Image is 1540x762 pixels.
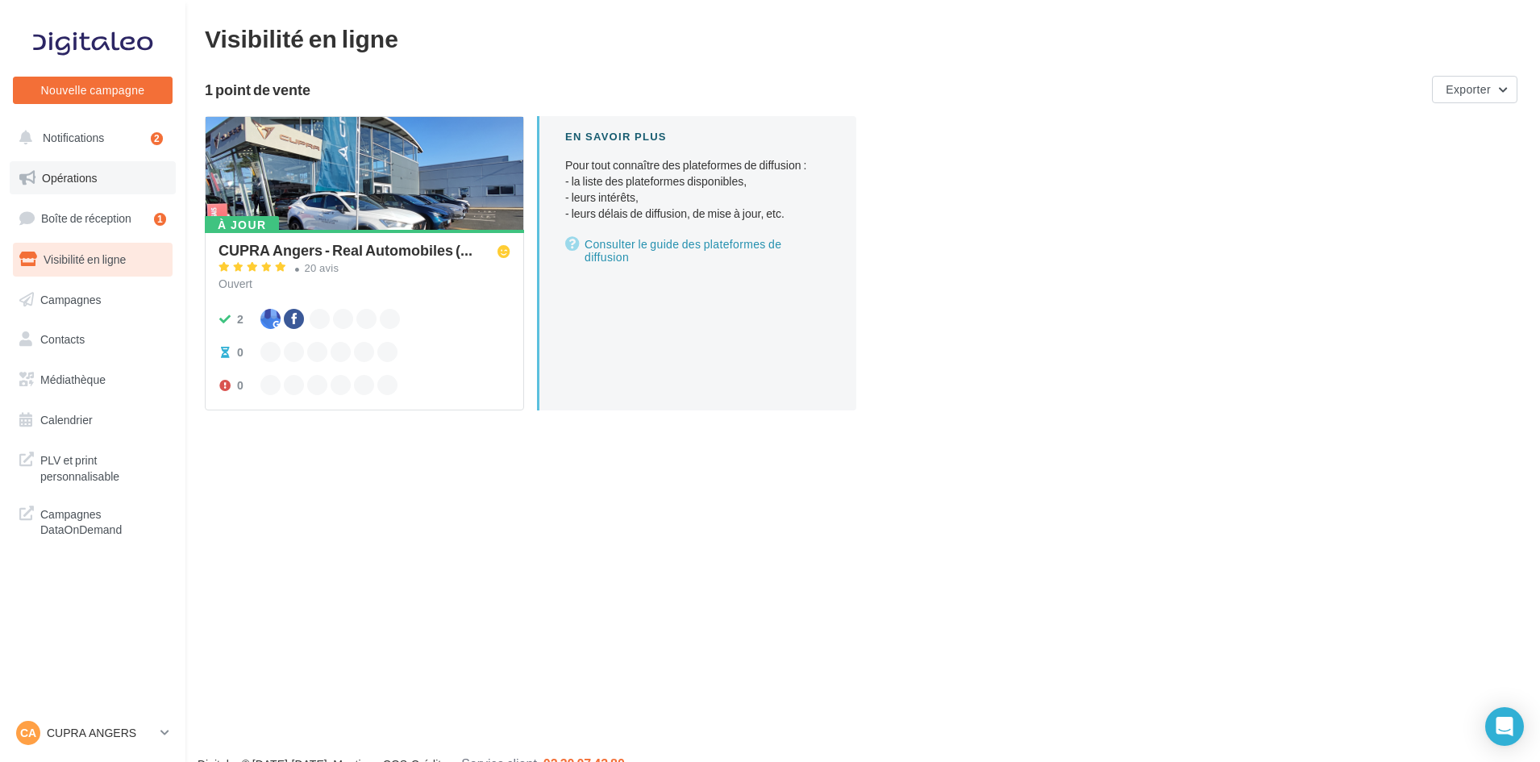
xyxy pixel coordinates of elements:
[40,373,106,386] span: Médiathèque
[565,157,830,222] p: Pour tout connaître des plateformes de diffusion :
[13,718,173,748] a: CA CUPRA ANGERS
[219,277,252,290] span: Ouvert
[565,235,830,267] a: Consulter le guide des plateformes de diffusion
[10,323,176,356] a: Contacts
[1432,76,1517,103] button: Exporter
[565,173,830,189] li: - la liste des plateformes disponibles,
[219,260,510,279] a: 20 avis
[205,82,1426,97] div: 1 point de vente
[219,243,472,257] span: CUPRA Angers - Real Automobiles (...
[10,443,176,490] a: PLV et print personnalisable
[40,292,102,306] span: Campagnes
[20,725,36,741] span: CA
[205,216,279,234] div: À jour
[565,129,830,144] div: En savoir plus
[40,503,166,538] span: Campagnes DataOnDemand
[10,403,176,437] a: Calendrier
[305,263,339,273] div: 20 avis
[10,201,176,235] a: Boîte de réception1
[10,243,176,277] a: Visibilité en ligne
[151,132,163,145] div: 2
[47,725,154,741] p: CUPRA ANGERS
[43,131,104,144] span: Notifications
[42,171,97,185] span: Opérations
[1485,707,1524,746] div: Open Intercom Messenger
[10,363,176,397] a: Médiathèque
[565,206,830,222] li: - leurs délais de diffusion, de mise à jour, etc.
[40,449,166,484] span: PLV et print personnalisable
[13,77,173,104] button: Nouvelle campagne
[237,311,243,327] div: 2
[10,121,169,155] button: Notifications 2
[237,344,243,360] div: 0
[205,26,1521,50] div: Visibilité en ligne
[44,252,126,266] span: Visibilité en ligne
[237,377,243,393] div: 0
[565,189,830,206] li: - leurs intérêts,
[10,161,176,195] a: Opérations
[10,283,176,317] a: Campagnes
[154,213,166,226] div: 1
[41,211,131,225] span: Boîte de réception
[40,413,93,427] span: Calendrier
[1446,82,1491,96] span: Exporter
[40,332,85,346] span: Contacts
[10,497,176,544] a: Campagnes DataOnDemand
